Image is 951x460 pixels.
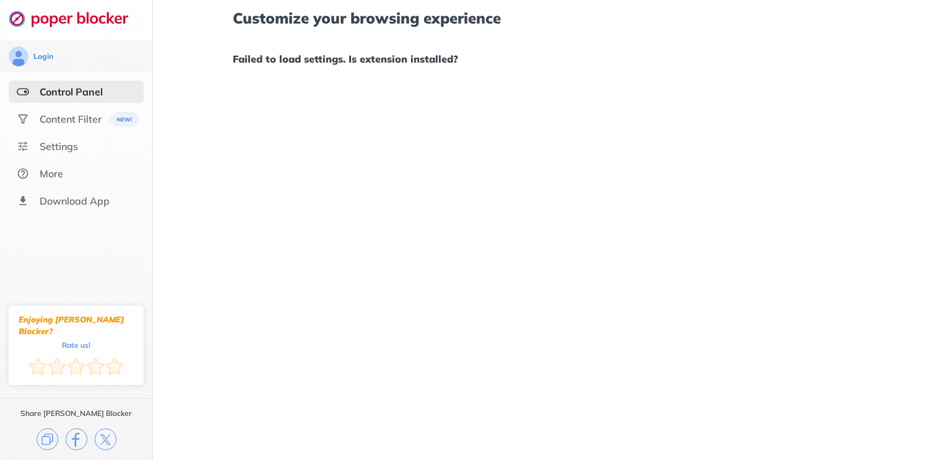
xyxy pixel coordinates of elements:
img: settings.svg [17,140,29,153]
img: logo-webpage.svg [9,10,142,27]
div: Settings [40,140,78,153]
img: avatar.svg [9,46,28,66]
img: x.svg [95,428,116,450]
div: More [40,167,63,180]
div: Control Panel [40,86,103,98]
img: facebook.svg [66,428,87,450]
div: Enjoying [PERSON_NAME] Blocker? [19,314,134,337]
div: Download App [40,195,110,207]
div: Login [33,51,53,61]
img: download-app.svg [17,195,29,207]
h1: Customize your browsing experience [233,10,871,26]
div: Content Filter [40,113,102,125]
h1: Failed to load settings. Is extension installed? [233,51,871,67]
div: Share [PERSON_NAME] Blocker [20,409,132,418]
img: social.svg [17,113,29,125]
img: about.svg [17,167,29,180]
img: menuBanner.svg [109,112,139,127]
img: copy.svg [37,428,58,450]
div: Rate us! [62,342,90,348]
img: features-selected.svg [17,86,29,98]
